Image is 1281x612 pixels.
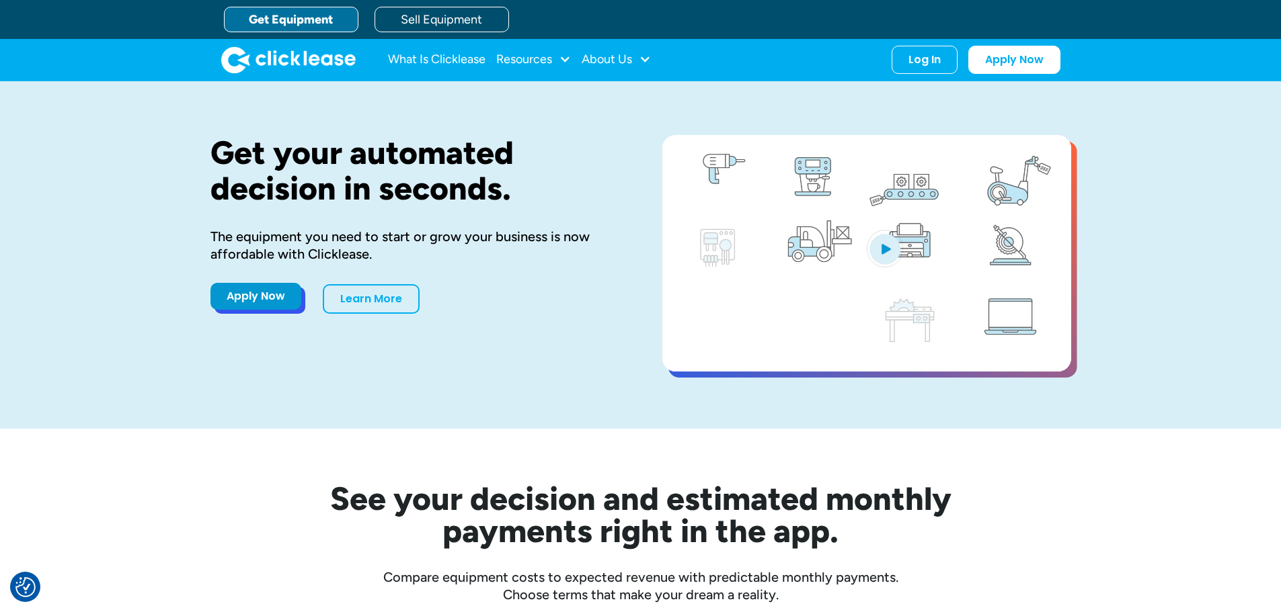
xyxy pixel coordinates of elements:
div: Log In [908,53,941,67]
img: Revisit consent button [15,577,36,597]
h2: See your decision and estimated monthly payments right in the app. [264,482,1017,547]
a: What Is Clicklease [388,46,486,73]
a: Apply Now [210,283,301,310]
a: Get Equipment [224,7,358,32]
div: Resources [496,46,571,73]
a: open lightbox [662,135,1071,371]
div: About Us [582,46,651,73]
a: Learn More [323,284,420,314]
div: The equipment you need to start or grow your business is now affordable with Clicklease. [210,228,619,263]
img: Clicklease logo [221,46,356,73]
button: Consent Preferences [15,577,36,597]
a: Apply Now [968,46,1060,74]
a: Sell Equipment [375,7,509,32]
h1: Get your automated decision in seconds. [210,135,619,206]
div: Compare equipment costs to expected revenue with predictable monthly payments. Choose terms that ... [210,568,1071,603]
a: home [221,46,356,73]
img: Blue play button logo on a light blue circular background [867,230,903,267]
